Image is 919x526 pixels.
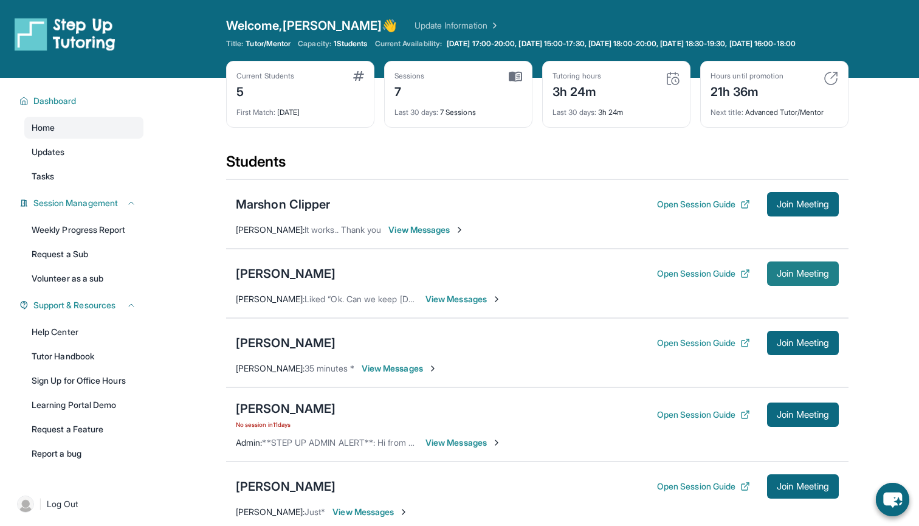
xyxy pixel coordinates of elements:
[32,170,54,182] span: Tasks
[657,268,750,280] button: Open Session Guide
[492,438,501,448] img: Chevron-Right
[236,108,275,117] span: First Match :
[236,100,364,117] div: [DATE]
[24,370,143,392] a: Sign Up for Office Hours
[362,362,438,375] span: View Messages
[236,363,305,373] span: [PERSON_NAME] :
[24,345,143,367] a: Tutor Handbook
[24,141,143,163] a: Updates
[388,224,464,236] span: View Messages
[447,39,796,49] span: [DATE] 17:00-20:00, [DATE] 15:00-17:30, [DATE] 18:00-20:00, [DATE] 18:30-19:30, [DATE] 16:00-18:00
[711,108,743,117] span: Next title :
[33,197,118,209] span: Session Management
[777,411,829,418] span: Join Meeting
[33,299,115,311] span: Support & Resources
[24,268,143,289] a: Volunteer as a sub
[428,364,438,373] img: Chevron-Right
[226,39,243,49] span: Title:
[767,331,839,355] button: Join Meeting
[767,474,839,499] button: Join Meeting
[399,507,408,517] img: Chevron-Right
[236,265,336,282] div: [PERSON_NAME]
[487,19,500,32] img: Chevron Right
[777,339,829,347] span: Join Meeting
[552,100,680,117] div: 3h 24m
[236,224,305,235] span: [PERSON_NAME] :
[375,39,442,49] span: Current Availability:
[305,363,354,373] span: 35 minutes *
[777,270,829,277] span: Join Meeting
[236,196,331,213] div: Marshon Clipper
[236,507,305,517] span: [PERSON_NAME] :
[226,17,398,34] span: Welcome, [PERSON_NAME] 👋
[711,100,838,117] div: Advanced Tutor/Mentor
[876,483,909,516] button: chat-button
[552,108,596,117] span: Last 30 days :
[236,71,294,81] div: Current Students
[305,507,325,517] span: Just*
[305,294,494,304] span: Liked “Ok. Can we keep [DATE] session to 10:45”
[767,403,839,427] button: Join Meeting
[32,146,65,158] span: Updates
[767,261,839,286] button: Join Meeting
[332,506,408,518] span: View Messages
[444,39,798,49] a: [DATE] 17:00-20:00, [DATE] 15:00-17:30, [DATE] 18:00-20:00, [DATE] 18:30-19:30, [DATE] 16:00-18:00
[24,394,143,416] a: Learning Portal Demo
[246,39,291,49] span: Tutor/Mentor
[711,71,783,81] div: Hours until promotion
[509,71,522,82] img: card
[657,409,750,421] button: Open Session Guide
[24,165,143,187] a: Tasks
[824,71,838,86] img: card
[298,39,331,49] span: Capacity:
[334,39,368,49] span: 1 Students
[33,95,77,107] span: Dashboard
[24,219,143,241] a: Weekly Progress Report
[492,294,501,304] img: Chevron-Right
[24,418,143,440] a: Request a Feature
[29,197,136,209] button: Session Management
[425,293,501,305] span: View Messages
[394,71,425,81] div: Sessions
[394,81,425,100] div: 7
[24,443,143,465] a: Report a bug
[236,81,294,100] div: 5
[777,201,829,208] span: Join Meeting
[552,71,601,81] div: Tutoring hours
[24,117,143,139] a: Home
[47,498,78,510] span: Log Out
[226,152,848,179] div: Students
[552,81,601,100] div: 3h 24m
[711,81,783,100] div: 21h 36m
[394,100,522,117] div: 7 Sessions
[394,108,438,117] span: Last 30 days :
[29,299,136,311] button: Support & Resources
[305,224,381,235] span: It works.. Thank you
[415,19,500,32] a: Update Information
[666,71,680,86] img: card
[39,497,42,511] span: |
[767,192,839,216] button: Join Meeting
[236,420,336,429] span: No session in 11 days
[236,294,305,304] span: [PERSON_NAME] :
[353,71,364,81] img: card
[236,437,262,448] span: Admin :
[777,483,829,490] span: Join Meeting
[657,480,750,493] button: Open Session Guide
[12,491,143,517] a: |Log Out
[455,225,464,235] img: Chevron-Right
[24,321,143,343] a: Help Center
[32,122,55,134] span: Home
[24,243,143,265] a: Request a Sub
[17,496,34,513] img: user-img
[425,437,501,449] span: View Messages
[29,95,136,107] button: Dashboard
[236,334,336,351] div: [PERSON_NAME]
[236,478,336,495] div: [PERSON_NAME]
[15,17,115,51] img: logo
[236,400,336,417] div: [PERSON_NAME]
[657,337,750,349] button: Open Session Guide
[657,198,750,210] button: Open Session Guide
